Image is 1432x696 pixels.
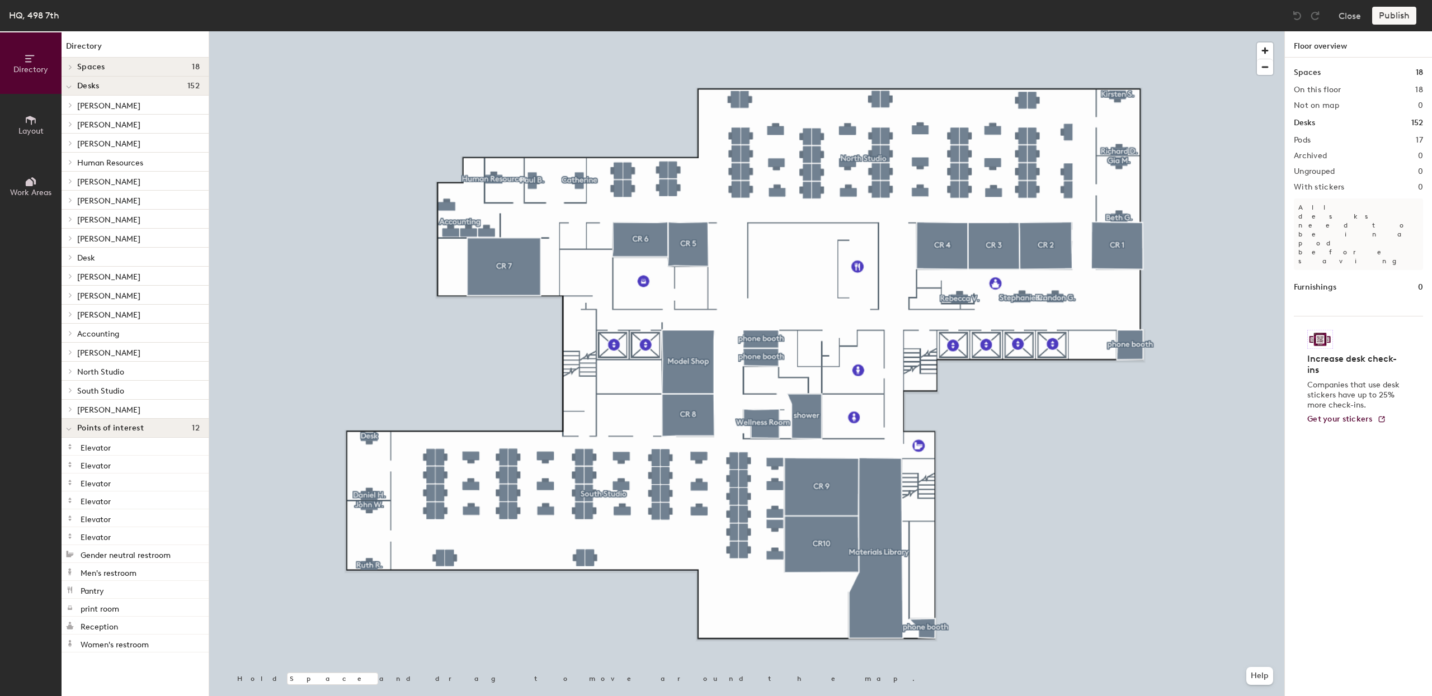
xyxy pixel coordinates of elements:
span: North Studio [77,367,124,377]
h2: Archived [1294,151,1327,160]
p: print room [81,601,119,614]
p: Gender neutral restroom [81,547,171,560]
h2: Ungrouped [1294,167,1335,176]
h1: Directory [62,40,209,58]
span: [PERSON_NAME] [77,234,140,244]
h2: 0 [1418,101,1423,110]
span: [PERSON_NAME] [77,310,140,320]
h2: Pods [1294,136,1311,145]
p: Pantry [81,583,104,596]
a: Get your stickers [1307,415,1386,424]
h1: Floor overview [1285,31,1432,58]
h1: Spaces [1294,67,1321,79]
span: Points of interest [77,424,144,433]
p: Elevator [81,476,111,489]
span: 152 [187,82,200,91]
span: South Studio [77,386,124,396]
span: Accounting [77,329,119,339]
p: Men's restroom [81,565,136,578]
div: HQ, 498 7th [9,8,59,22]
span: Desks [77,82,99,91]
img: Undo [1292,10,1303,21]
button: Close [1339,7,1361,25]
h2: 17 [1416,136,1423,145]
h2: Not on map [1294,101,1339,110]
p: Elevator [81,458,111,471]
span: Human Resources [77,158,143,168]
h2: 0 [1418,151,1423,160]
p: Companies that use desk stickers have up to 25% more check-ins. [1307,380,1403,410]
button: Help [1246,667,1273,685]
span: [PERSON_NAME] [77,101,140,111]
h1: Furnishings [1294,281,1336,293]
span: 12 [192,424,200,433]
span: [PERSON_NAME] [77,139,140,149]
h1: 152 [1411,117,1423,129]
h2: 0 [1418,183,1423,192]
span: Get your stickers [1307,414,1373,424]
span: Spaces [77,63,105,72]
span: [PERSON_NAME] [77,196,140,206]
h1: 0 [1418,281,1423,293]
h4: Increase desk check-ins [1307,353,1403,376]
span: [PERSON_NAME] [77,291,140,301]
span: Layout [18,126,44,136]
span: [PERSON_NAME] [77,177,140,187]
p: Elevator [81,529,111,542]
span: 18 [192,63,200,72]
p: All desks need to be in a pod before saving [1294,198,1423,270]
h2: 0 [1418,167,1423,176]
span: [PERSON_NAME] [77,120,140,130]
img: Redo [1309,10,1321,21]
span: [PERSON_NAME] [77,348,140,358]
p: Elevator [81,512,111,524]
h1: 18 [1416,67,1423,79]
h2: 18 [1415,86,1423,94]
p: Elevator [81,440,111,453]
img: Sticker logo [1307,330,1333,349]
span: [PERSON_NAME] [77,272,140,282]
p: Women's restroom [81,637,149,650]
p: Reception [81,619,118,632]
h1: Desks [1294,117,1315,129]
span: [PERSON_NAME] [77,405,140,415]
span: Directory [13,65,48,74]
p: Elevator [81,494,111,506]
span: [PERSON_NAME] [77,215,140,225]
h2: With stickers [1294,183,1345,192]
span: Desk [77,253,95,263]
span: Work Areas [10,188,51,197]
h2: On this floor [1294,86,1341,94]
